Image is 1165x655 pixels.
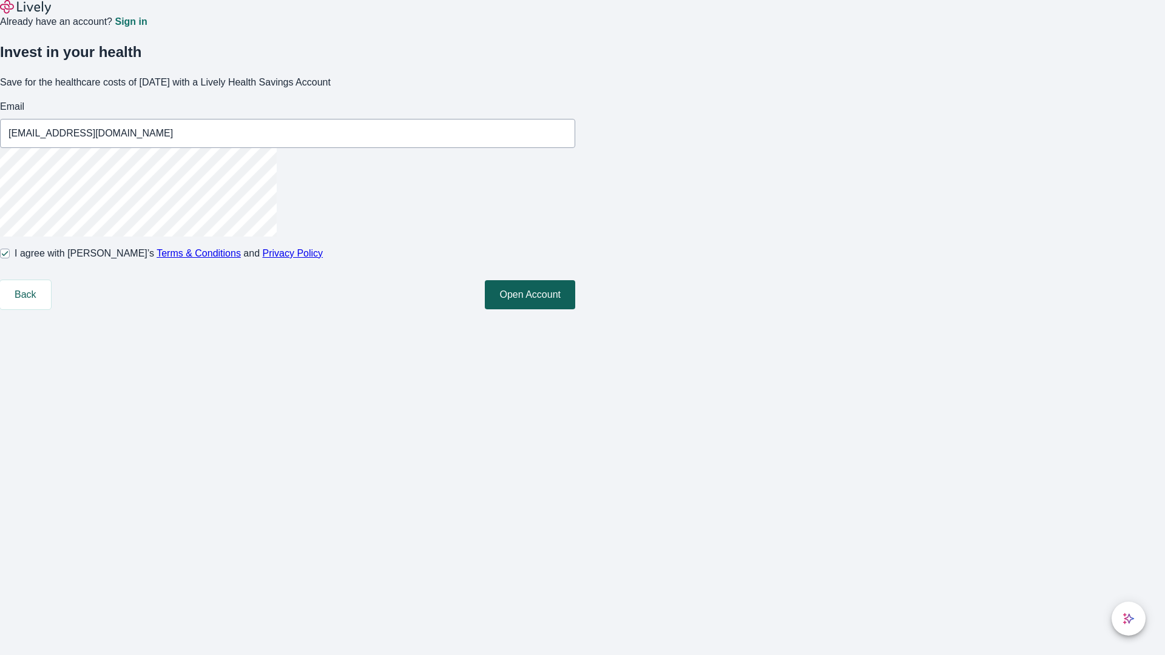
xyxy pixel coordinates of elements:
a: Terms & Conditions [157,248,241,258]
button: chat [1112,602,1146,636]
a: Sign in [115,17,147,27]
button: Open Account [485,280,575,309]
a: Privacy Policy [263,248,323,258]
svg: Lively AI Assistant [1123,613,1135,625]
span: I agree with [PERSON_NAME]’s and [15,246,323,261]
